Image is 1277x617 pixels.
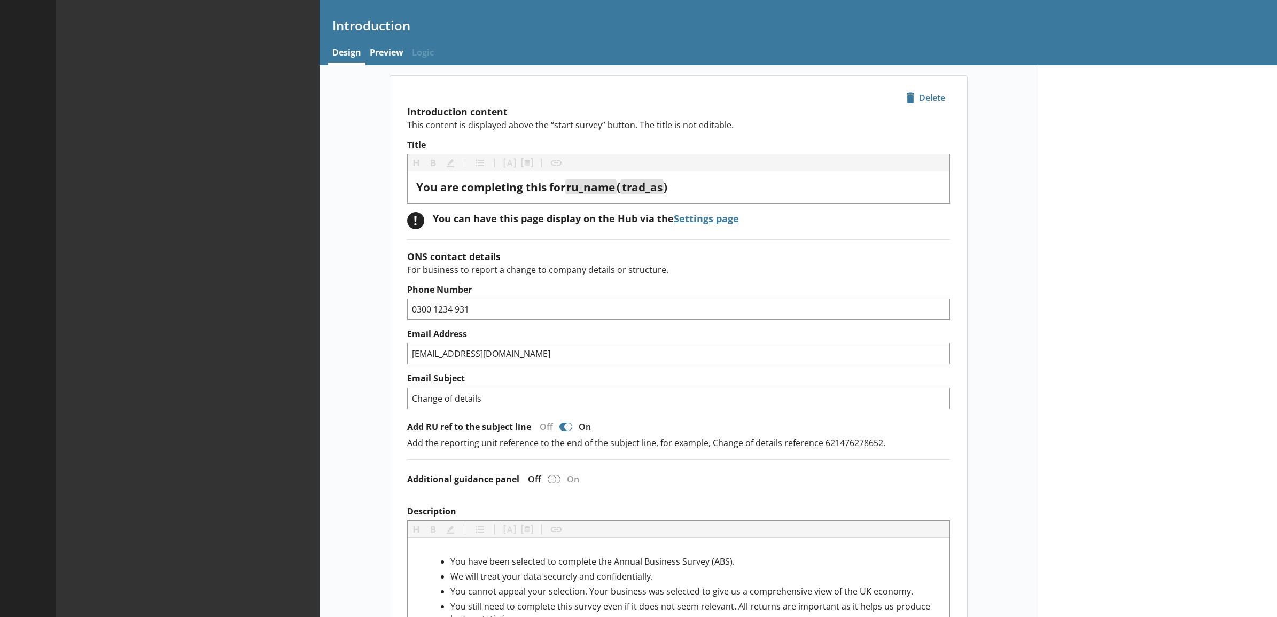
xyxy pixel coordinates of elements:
label: Description [407,506,950,517]
a: Settings page [674,212,739,225]
div: Title [416,180,941,194]
span: You cannot appeal your selection. Your business was selected to give us a comprehensive view of t... [450,585,913,597]
label: Additional guidance panel [407,474,519,485]
span: ( [617,179,620,194]
div: You can have this page display on the Hub via the [433,212,739,225]
span: Delete [902,89,949,106]
span: trad_as [622,179,663,194]
label: Email Address [407,329,950,340]
p: This content is displayed above the “start survey” button. The title is not editable. [407,119,950,131]
a: Preview [365,42,408,65]
h1: Introduction [332,17,1265,34]
label: Phone Number [407,284,950,295]
span: ru_name [566,179,615,194]
div: On [574,421,599,433]
span: You are completing this for [416,179,565,194]
span: We will treat your data securely and confidentially. [450,571,653,582]
label: Email Subject [407,373,950,384]
button: Delete [901,89,950,107]
label: Add RU ref to the subject line [407,421,531,433]
h2: ONS contact details [407,250,950,263]
a: Design [328,42,365,65]
span: ) [664,179,667,194]
p: For business to report a change to company details or structure. [407,264,950,276]
p: Add the reporting unit reference to the end of the subject line, for example, Change of details r... [407,437,950,449]
span: Logic [408,42,438,65]
span: You have been selected to complete the Annual Business Survey (ABS). [450,556,735,567]
h2: Introduction content [407,105,950,118]
label: Title [407,139,950,151]
div: ! [407,212,424,229]
div: Off [531,421,557,433]
div: Off [519,473,546,485]
div: On [563,473,588,485]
